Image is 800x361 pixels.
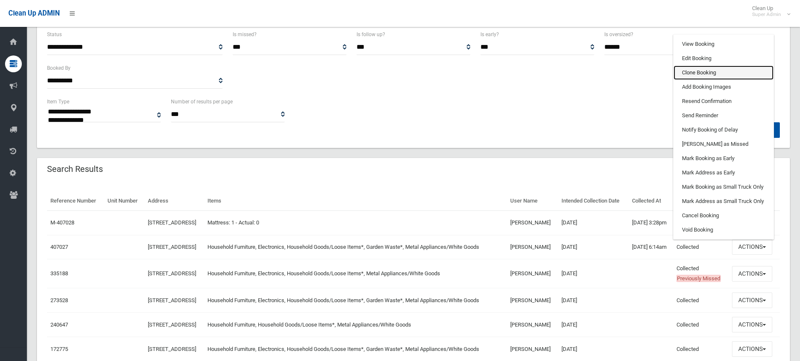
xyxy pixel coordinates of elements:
a: Edit Booking [674,51,774,66]
label: Is missed? [233,30,257,39]
label: Status [47,30,62,39]
a: Void Booking [674,223,774,237]
button: Actions [732,341,772,357]
a: 273528 [50,297,68,303]
td: [PERSON_NAME] [507,211,558,235]
td: [PERSON_NAME] [507,288,558,313]
td: [PERSON_NAME] [507,337,558,361]
a: 172775 [50,346,68,352]
td: [DATE] 3:28pm [629,211,674,235]
a: View Booking [674,37,774,51]
a: [STREET_ADDRESS] [148,270,196,277]
td: Household Furniture, Electronics, Household Goods/Loose Items*, Garden Waste*, Metal Appliances/W... [204,337,507,361]
label: Is oversized? [604,30,633,39]
td: [DATE] [558,235,629,259]
a: M-407028 [50,219,74,226]
td: Collected [673,259,729,288]
th: Address [144,192,205,211]
a: Mark Address as Early [674,166,774,180]
th: Reference Number [47,192,104,211]
button: Actions [732,266,772,282]
a: Cancel Booking [674,208,774,223]
td: [PERSON_NAME] [507,235,558,259]
label: Is follow up? [357,30,385,39]
label: Booked By [47,63,71,73]
a: Notify Booking of Delay [674,123,774,137]
a: Resend Confirmation [674,94,774,108]
label: Item Type [47,97,69,106]
td: [DATE] [558,259,629,288]
th: Collected At [629,192,674,211]
label: Number of results per page [171,97,233,106]
a: Send Reminder [674,108,774,123]
header: Search Results [37,161,113,177]
button: Actions [732,317,772,332]
a: Mark Booking as Small Truck Only [674,180,774,194]
label: Is early? [480,30,499,39]
td: Household Furniture, Electronics, Household Goods/Loose Items*, Garden Waste*, Metal Appliances/W... [204,288,507,313]
th: Intended Collection Date [558,192,629,211]
td: [DATE] [558,288,629,313]
td: [DATE] [558,337,629,361]
a: [STREET_ADDRESS] [148,244,196,250]
a: [PERSON_NAME] as Missed [674,137,774,151]
a: Add Booking Images [674,80,774,94]
a: [STREET_ADDRESS] [148,219,196,226]
td: Collected [673,313,729,337]
a: Clone Booking [674,66,774,80]
td: [DATE] 6:14am [629,235,674,259]
td: Household Furniture, Electronics, Household Goods/Loose Items*, Metal Appliances/White Goods [204,259,507,288]
a: 407027 [50,244,68,250]
span: Clean Up ADMIN [8,9,60,17]
td: Collected [673,235,729,259]
small: Super Admin [752,11,781,18]
th: Unit Number [104,192,144,211]
td: Collected [673,337,729,361]
a: [STREET_ADDRESS] [148,346,196,352]
td: [PERSON_NAME] [507,259,558,288]
td: [DATE] [558,211,629,235]
th: User Name [507,192,558,211]
a: Mark Booking as Early [674,151,774,166]
td: Collected [673,288,729,313]
a: 335188 [50,270,68,277]
td: Mattress: 1 - Actual: 0 [204,211,507,235]
a: 240647 [50,321,68,328]
button: Actions [732,292,772,308]
td: [DATE] [558,313,629,337]
a: Mark Address as Small Truck Only [674,194,774,208]
a: [STREET_ADDRESS] [148,321,196,328]
button: Actions [732,240,772,255]
th: Items [204,192,507,211]
span: Clean Up [748,5,790,18]
td: Household Furniture, Household Goods/Loose Items*, Metal Appliances/White Goods [204,313,507,337]
td: [PERSON_NAME] [507,313,558,337]
td: Household Furniture, Electronics, Household Goods/Loose Items*, Garden Waste*, Metal Appliances/W... [204,235,507,259]
a: [STREET_ADDRESS] [148,297,196,303]
span: Previously Missed [677,275,721,282]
